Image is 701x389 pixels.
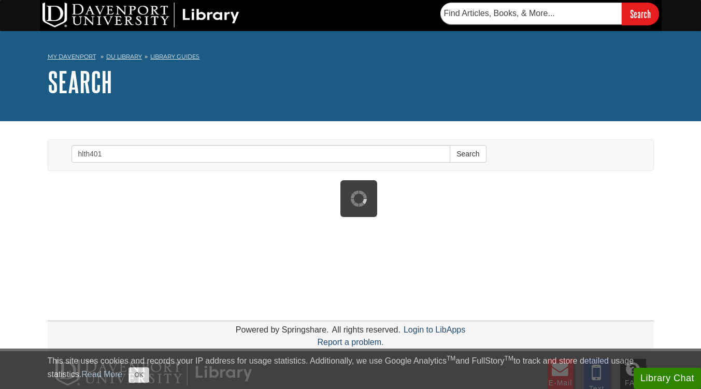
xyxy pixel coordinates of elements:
[128,367,149,383] button: Close
[106,53,142,60] a: DU Library
[48,52,96,61] a: My Davenport
[71,145,451,163] input: Enter Search Words
[450,145,486,163] button: Search
[48,355,654,383] div: This site uses cookies and records your IP address for usage statistics. Additionally, we use Goo...
[42,3,239,27] img: DU Library
[234,325,331,334] div: Powered by Springshare.
[447,355,455,362] sup: TM
[404,325,465,334] a: Login to LibApps
[622,3,659,25] input: Search
[48,50,654,66] nav: breadcrumb
[317,338,383,347] a: Report a problem.
[440,3,659,25] form: Searches DU Library's articles, books, and more
[330,325,402,334] div: All rights reserved.
[150,53,199,60] a: Library Guides
[440,3,622,24] input: Find Articles, Books, & More...
[634,368,701,389] button: Library Chat
[48,66,654,97] h1: Search
[505,355,513,362] sup: TM
[351,191,367,207] img: Working...
[81,370,122,379] a: Read More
